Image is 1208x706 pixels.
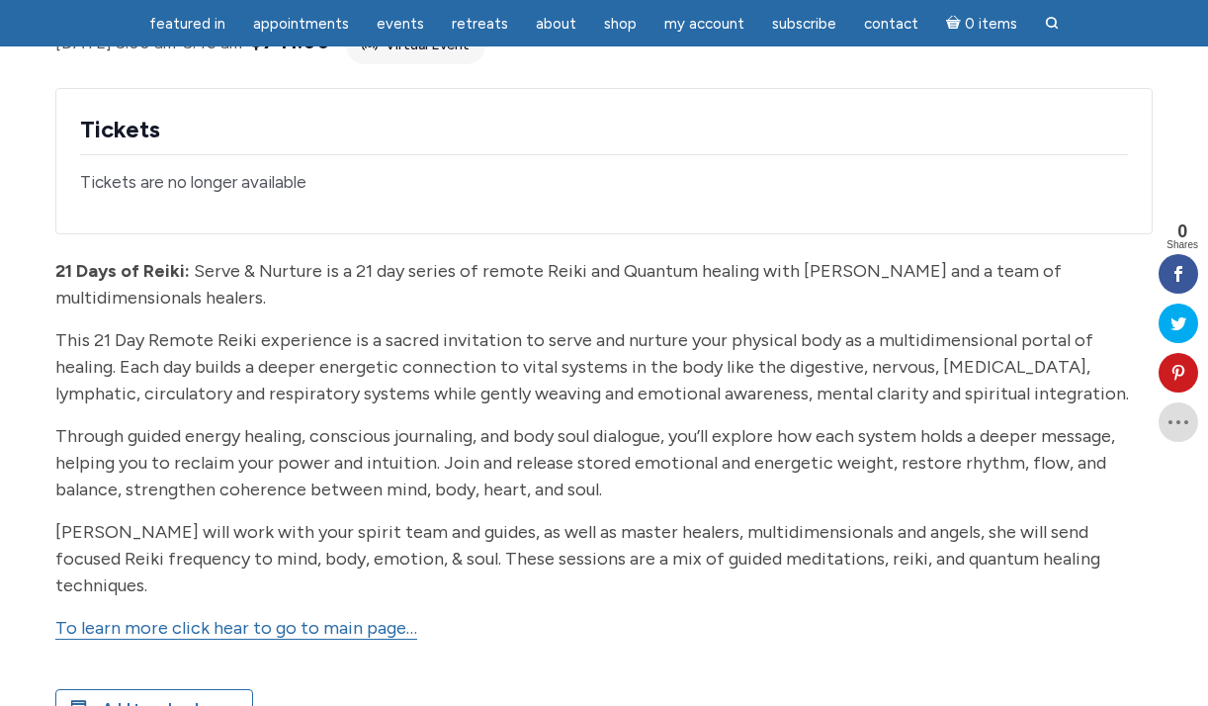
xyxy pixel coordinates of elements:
span: Contact [864,15,918,33]
span: About [536,15,576,33]
span: Shop [604,15,637,33]
p: This 21 Day Remote Reiki experience is a sacred invitation to serve and nurture your physical bod... [55,327,1153,407]
span: Subscribe [772,15,836,33]
p: Through guided energy healing, conscious journaling, and body soul dialogue, you’ll explore how e... [55,423,1153,503]
p: [PERSON_NAME] will work with your spirit team and guides, as well as master healers, multidimensi... [55,519,1153,599]
span: Shares [1166,240,1198,250]
a: About [524,5,588,44]
span: featured in [149,15,225,33]
h2: Tickets [80,113,1128,146]
span: My Account [664,15,744,33]
a: Shop [592,5,648,44]
span: Events [377,15,424,33]
a: Events [365,5,436,44]
a: Contact [852,5,930,44]
span: 0 items [965,17,1017,32]
i: Cart [946,15,965,33]
a: Appointments [241,5,361,44]
a: My Account [652,5,756,44]
a: featured in [137,5,237,44]
div: Tickets are no longer available [80,167,1128,198]
a: Retreats [440,5,520,44]
p: Serve & Nurture is a 21 day series of remote Reiki and Quantum healing with [PERSON_NAME] and a t... [55,258,1153,311]
strong: 21 Days of Reiki: [55,260,190,282]
span: 0 [1166,222,1198,240]
a: Cart0 items [934,3,1029,44]
span: Retreats [452,15,508,33]
a: Subscribe [760,5,848,44]
span: Appointments [253,15,349,33]
a: To learn more click hear to go to main page… [55,617,417,640]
